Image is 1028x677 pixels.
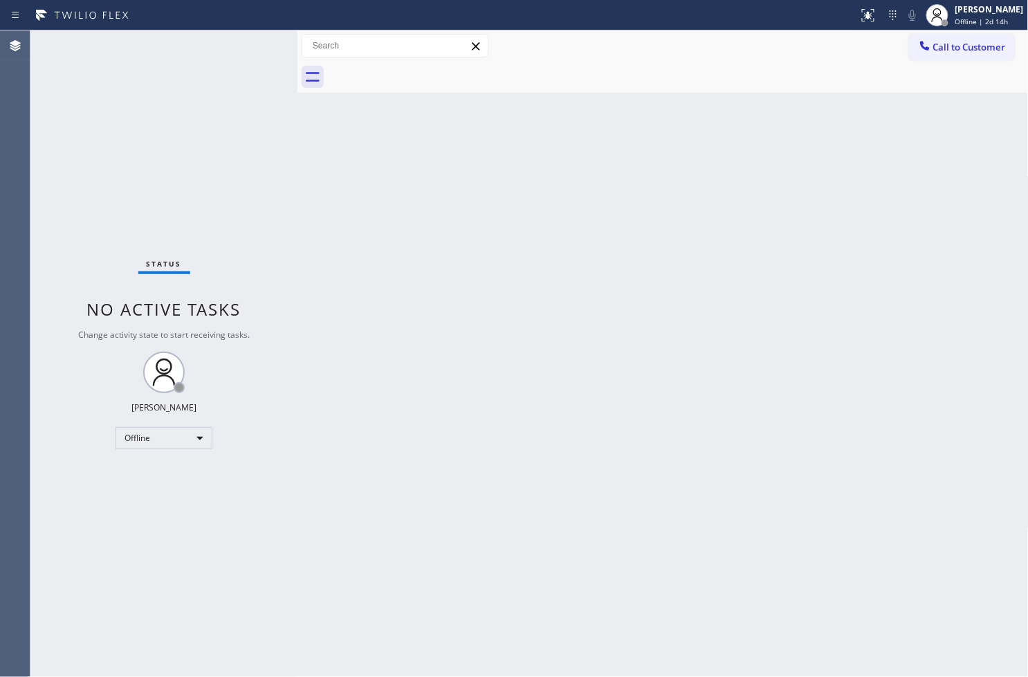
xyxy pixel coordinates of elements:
input: Search [302,35,488,57]
button: Mute [903,6,922,25]
div: [PERSON_NAME] [131,401,196,413]
div: [PERSON_NAME] [955,3,1024,15]
button: Call to Customer [909,34,1015,60]
span: Status [147,259,182,269]
span: Offline | 2d 14h [955,17,1009,26]
span: Call to Customer [933,41,1006,53]
span: Change activity state to start receiving tasks. [78,329,250,341]
div: Offline [116,427,212,449]
span: No active tasks [87,298,241,321]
